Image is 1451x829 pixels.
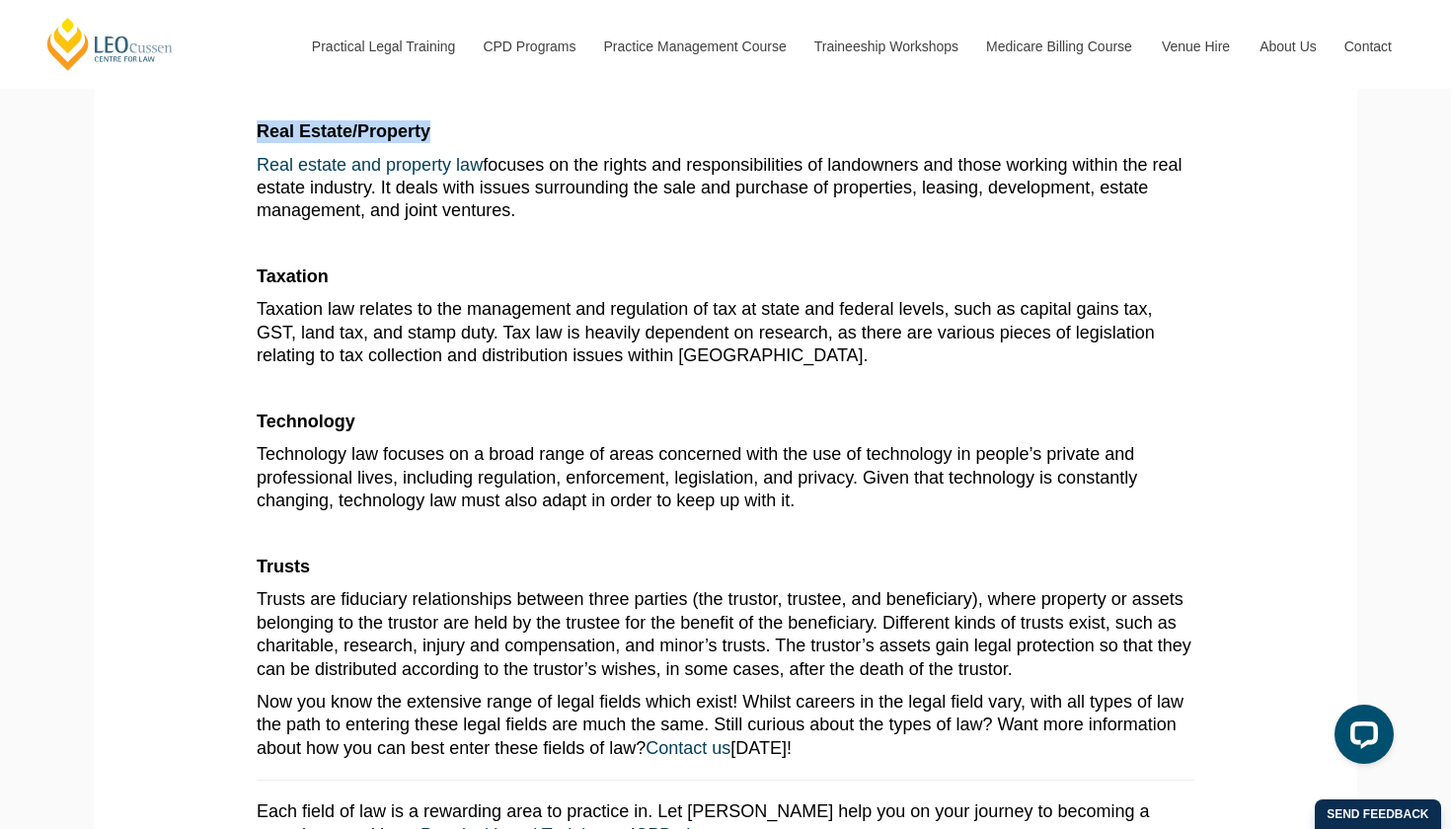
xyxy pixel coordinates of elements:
a: CPD Programs [468,4,588,89]
a: Practice Management Course [589,4,800,89]
b: Real Estate/Property [257,121,430,141]
b: Technology [257,412,355,431]
a: [PERSON_NAME] Centre for Law [44,16,176,72]
b: Taxation [257,266,329,286]
a: Contact [1330,4,1407,89]
iframe: LiveChat chat widget [1319,697,1402,780]
a: Venue Hire [1147,4,1245,89]
span: Trusts are fiduciary relationships between three parties (the trustor, trustee, and beneficiary),... [257,589,1191,678]
a: Real estate and property law [257,155,483,175]
a: Practical Legal Training [297,4,469,89]
span: Technology law focuses on a broad range of areas concerned with the use of technology in people’s... [257,444,1137,510]
p: Now you know the extensive range of legal fields which exist! Whilst careers in the legal field v... [257,691,1194,760]
a: Traineeship Workshops [800,4,971,89]
b: Trusts [257,557,310,576]
span: Taxation law relates to the management and regulation of tax at state and federal levels, such as... [257,299,1155,365]
span: focuses on the rights and responsibilities of landowners and those working within the real estate... [257,155,1183,221]
a: Medicare Billing Course [971,4,1147,89]
a: Contact us [646,738,730,758]
a: About Us [1245,4,1330,89]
